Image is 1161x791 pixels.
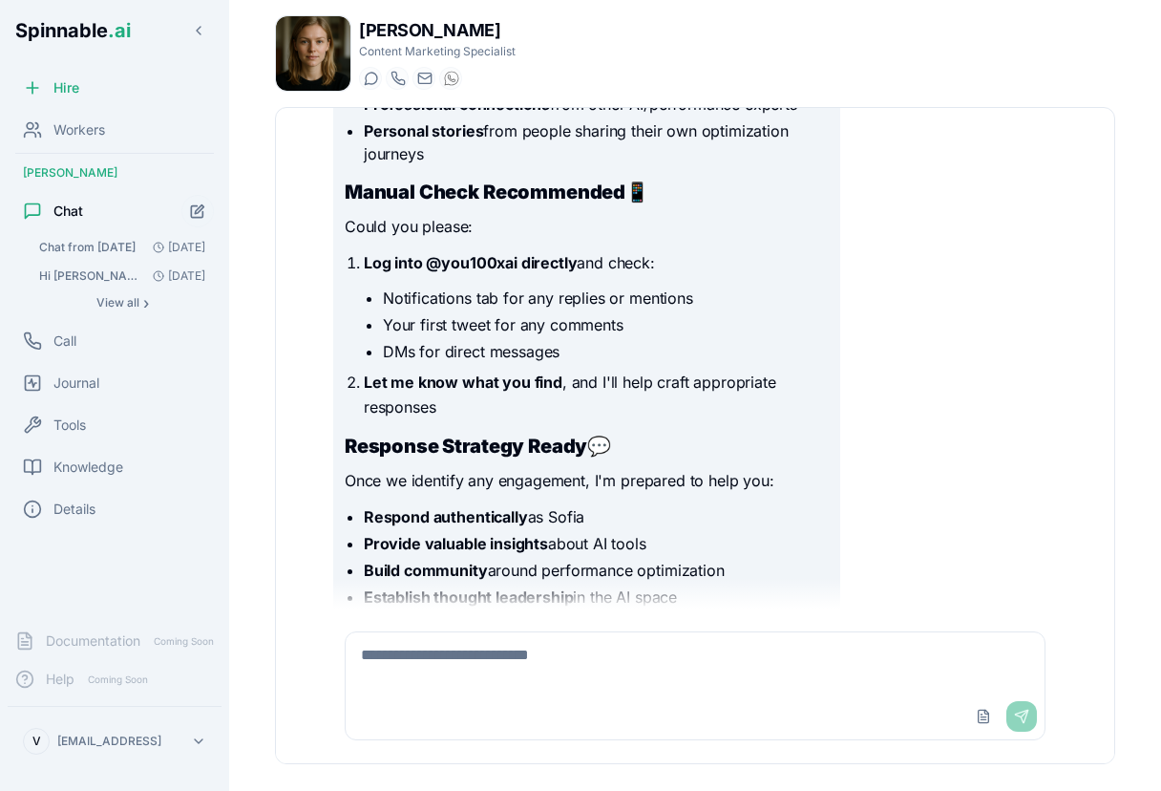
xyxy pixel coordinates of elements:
button: Open conversation: Hi Sofia, I think we finally have the right connections and tools [31,263,214,289]
span: View all [96,295,139,310]
span: V [32,734,41,749]
img: Sofia Guðmundsson [276,16,350,91]
span: Chat [53,202,83,221]
button: Open conversation: Chat from 17/09/2025 [31,234,214,261]
strong: Log into @you100xai directly [364,253,578,272]
span: Knowledge [53,458,123,477]
img: WhatsApp [444,71,459,86]
strong: Respond authentically [364,507,528,526]
li: DMs for direct messages [383,340,829,363]
button: Start a chat with Sofia Guðmundsson [359,67,382,90]
strong: Personal stories [364,121,483,140]
li: about AI tools [364,532,829,555]
li: around performance optimization [364,559,829,582]
span: Call [53,331,76,351]
span: Spinnable [15,19,131,42]
li: Your first tweet for any comments [383,313,829,336]
span: .ai [108,19,131,42]
strong: Provide valuable insights [364,534,548,553]
span: Hire [53,78,79,97]
button: WhatsApp [439,67,462,90]
span: Coming Soon [148,632,220,651]
span: Journal [53,374,99,393]
p: Once we identify any engagement, I'm prepared to help you: [345,469,829,494]
span: Workers [53,120,105,139]
strong: Build community [364,561,488,580]
span: › [143,295,149,310]
li: from people sharing their own optimization journeys [364,119,829,165]
li: as Sofia [364,505,829,528]
span: Help [46,670,74,689]
h2: 💬 [345,433,829,460]
p: [EMAIL_ADDRESS] [57,734,161,749]
p: Could you please: [345,215,829,240]
span: Tools [53,416,86,435]
h1: [PERSON_NAME] [359,17,516,44]
button: Start new chat [181,195,214,227]
div: [PERSON_NAME] [8,158,222,188]
p: , and I'll help craft appropriate responses [364,371,829,419]
strong: Establish thought leadership [364,588,574,607]
strong: Response Strategy Ready [345,435,587,458]
p: and check: [364,251,829,276]
span: [DATE] [145,268,205,284]
button: Send email to sofia@getspinnable.ai [412,67,435,90]
strong: Manual Check Recommended [345,181,625,203]
li: Notifications tab for any replies or mentions [383,287,829,310]
span: Coming Soon [82,671,154,689]
span: Hi Sofia, I think we finally have the right connections and tools: Perfect! Let's test our Twitte... [39,268,145,284]
button: V[EMAIL_ADDRESS] [15,722,214,760]
h2: 📱 [345,179,829,205]
span: Details [53,500,95,519]
span: Chat from 17/09/2025: You're absolutely right! Let me provide you with the complete blog post dra... [39,240,136,255]
button: Start a call with Sofia Guðmundsson [386,67,409,90]
p: Content Marketing Specialist [359,44,516,59]
span: Documentation [46,631,140,651]
strong: Let me know what you find [364,373,562,392]
span: [DATE] [145,240,205,255]
li: in the AI space [364,586,829,609]
button: Show all conversations [31,291,214,314]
